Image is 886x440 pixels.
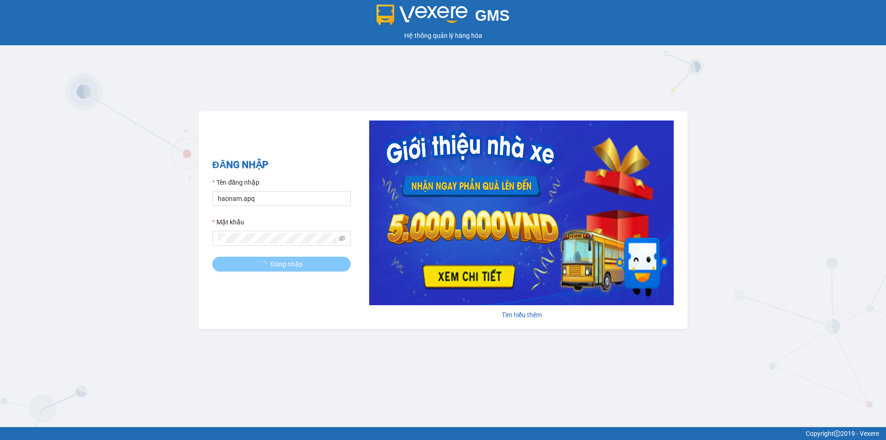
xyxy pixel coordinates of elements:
[212,157,351,173] h2: ĐĂNG NHẬP
[260,261,270,267] span: loading
[212,217,244,227] label: Mật khẩu
[369,310,674,320] div: Tìm hiểu thêm
[270,259,303,269] span: Đăng nhập
[339,235,345,241] span: eye-invisible
[377,14,510,21] a: GMS
[369,121,674,305] img: banner-0
[7,428,879,439] div: Copyright 2019 - Vexere
[212,177,259,187] label: Tên đăng nhập
[212,257,351,271] button: Đăng nhập
[2,30,884,41] div: Hệ thống quản lý hàng hóa
[475,7,509,24] span: GMS
[377,5,468,25] img: logo 2
[834,430,840,437] span: copyright
[218,233,337,243] input: Mật khẩu
[212,191,351,206] input: Tên đăng nhập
